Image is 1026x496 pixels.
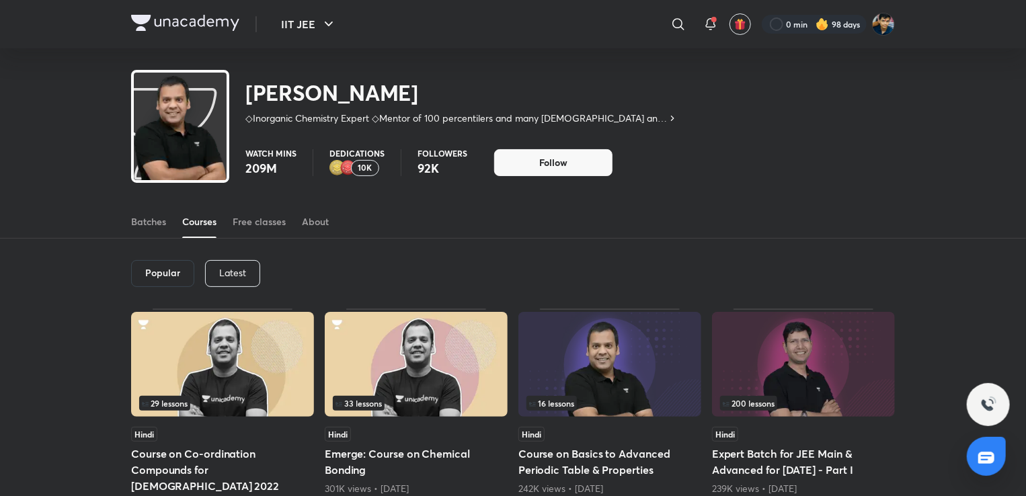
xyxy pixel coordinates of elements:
[325,427,351,442] span: Hindi
[340,160,356,176] img: educator badge1
[494,149,613,176] button: Follow
[539,156,567,169] span: Follow
[182,215,216,229] div: Courses
[134,75,227,197] img: class
[358,163,372,173] p: 10K
[329,160,346,176] img: educator badge2
[720,396,887,411] div: left
[418,160,467,176] p: 92K
[712,427,738,442] span: Hindi
[723,399,775,407] span: 200 lessons
[333,396,500,411] div: infosection
[219,267,246,278] p: Latest
[273,11,345,38] button: IIT JEE
[333,396,500,411] div: infocontainer
[245,149,297,157] p: Watch mins
[131,15,239,34] a: Company Logo
[139,396,306,411] div: infosection
[131,206,166,238] a: Batches
[131,446,314,494] h5: Course on Co-ordination Compounds for [DEMOGRAPHIC_DATA] 2022
[139,396,306,411] div: infocontainer
[729,13,751,35] button: avatar
[142,399,188,407] span: 29 lessons
[872,13,895,36] img: SHREYANSH GUPTA
[529,399,574,407] span: 16 lessons
[233,206,286,238] a: Free classes
[131,427,157,442] span: Hindi
[302,215,329,229] div: About
[336,399,382,407] span: 33 lessons
[182,206,216,238] a: Courses
[734,18,746,30] img: avatar
[333,396,500,411] div: left
[329,149,385,157] p: Dedications
[245,79,678,106] h2: [PERSON_NAME]
[712,446,895,478] h5: Expert Batch for JEE Main & Advanced for [DATE] - Part I
[131,312,314,417] img: Thumbnail
[245,112,667,125] p: ◇Inorganic Chemistry Expert ◇Mentor of 100 percentilers and many [DEMOGRAPHIC_DATA] and nitian ◇1...
[518,427,545,442] span: Hindi
[712,482,895,495] div: 239K views • 5 years ago
[131,215,166,229] div: Batches
[418,149,467,157] p: Followers
[518,312,701,417] img: Thumbnail
[518,482,701,495] div: 242K views • 4 years ago
[302,206,329,238] a: About
[526,396,693,411] div: infocontainer
[139,396,306,411] div: left
[712,312,895,417] img: Thumbnail
[325,482,508,495] div: 301K views • 3 years ago
[233,215,286,229] div: Free classes
[245,160,297,176] p: 209M
[518,446,701,478] h5: Course on Basics to Advanced Periodic Table & Properties
[325,446,508,478] h5: Emerge: Course on Chemical Bonding
[325,312,508,417] img: Thumbnail
[145,267,180,278] h6: Popular
[526,396,693,411] div: infosection
[131,15,239,31] img: Company Logo
[526,396,693,411] div: left
[720,396,887,411] div: infosection
[720,396,887,411] div: infocontainer
[816,17,829,31] img: streak
[980,397,996,413] img: ttu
